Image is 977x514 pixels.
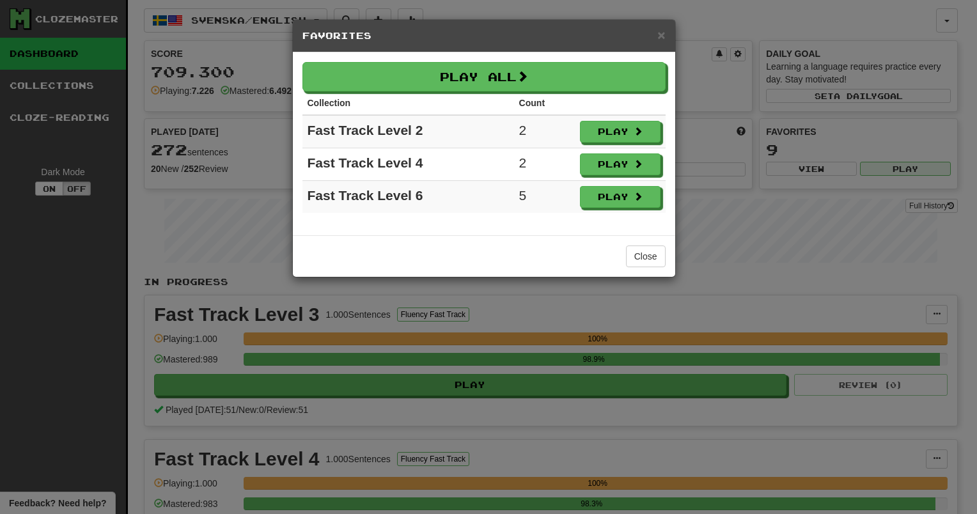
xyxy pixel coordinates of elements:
td: 2 [514,148,575,181]
td: 5 [514,181,575,214]
td: 2 [514,115,575,148]
th: Collection [302,91,514,115]
td: Fast Track Level 2 [302,115,514,148]
button: Close [657,28,665,42]
button: Play All [302,62,666,91]
td: Fast Track Level 4 [302,148,514,181]
th: Count [514,91,575,115]
td: Fast Track Level 6 [302,181,514,214]
button: Play [580,153,660,175]
button: Play [580,186,660,208]
h5: Favorites [302,29,666,42]
button: Play [580,121,660,143]
span: × [657,27,665,42]
button: Close [626,245,666,267]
